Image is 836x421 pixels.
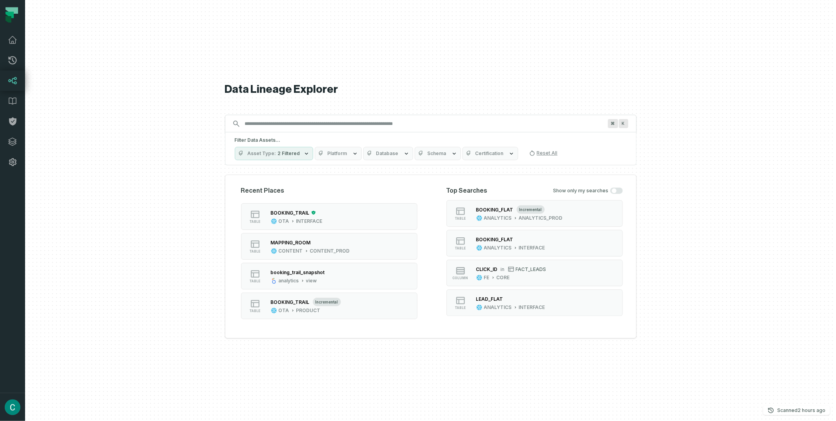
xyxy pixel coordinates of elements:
span: Press ⌘ + K to focus the search bar [608,119,618,128]
relative-time: Aug 25, 2025, 8:02 AM GMT+2 [798,407,825,413]
span: Press ⌘ + K to focus the search bar [619,119,628,128]
img: avatar of Cristian Gomez [5,399,20,415]
h1: Data Lineage Explorer [225,83,637,96]
button: Scanned[DATE] 08:02:08 [763,406,830,415]
p: Scanned [777,407,825,414]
